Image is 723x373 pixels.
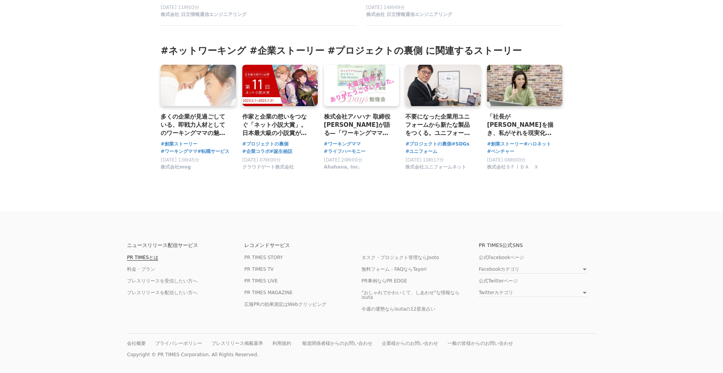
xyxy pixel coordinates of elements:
p: ニュースリリース配信サービス [127,243,244,248]
a: PR TIMES LIVE [244,278,278,284]
a: 不要になった企業用ユニフォームから新たな製品をつくる。ユニフォーム専門商社が手掛けるReBaton（リバトン）プロジェクトの裏側 [405,112,474,138]
a: プレスリリースを配信したい方へ [127,290,197,295]
a: 料金・プラン [127,266,155,272]
a: #プロジェクトの裏側 [405,140,451,148]
a: #企業コラボ [242,148,270,155]
a: 公式Facebookページ [479,255,524,260]
a: 一般の皆様からのお問い合わせ [447,341,513,346]
span: [DATE] 13時45分 [161,157,199,163]
span: 株式会社ＳＦＩＤＡ Ｘ [487,164,539,171]
span: [DATE] 10時17分 [405,157,444,163]
a: #SDGs [451,140,469,148]
a: #ワーキングママ [161,148,197,155]
a: #転職サービス [197,148,229,155]
a: 無料フォーム・FAQならTayori [361,266,427,272]
span: Ahahana, Inc. [324,164,360,171]
a: PR TIMES MAGAZINE [244,290,293,295]
a: Facebookカテゴリ [479,267,587,274]
p: レコメンドサービス [244,243,361,248]
a: #ライフハーモニー [324,148,365,155]
a: 公式Twitterページ [479,278,518,284]
span: [DATE] 11時03分 [161,5,199,10]
a: #創業ストーリー [487,140,524,148]
span: 株式会社mog [161,164,191,171]
a: 株式会社 日立情報通信エンジニアリング [366,11,525,19]
a: プレスリリースを受信したい方へ [127,278,197,284]
span: [DATE] 14時49分 [366,5,405,10]
a: プライバシーポリシー [155,341,202,346]
a: PR TIMES TV [244,266,274,272]
a: PR TIMES STORY [244,255,283,260]
span: [DATE] 08時00分 [487,157,526,163]
a: #ワーキングママ [324,140,361,148]
a: 企業様からのお問い合わせ [382,341,438,346]
a: #ベンチャー [487,148,514,155]
p: PR TIMES公式SNS [479,243,596,248]
a: 広報PRの効果測定はWebクリッピング [244,302,326,307]
a: 株式会社 日立情報通信エンジニアリング [161,11,319,19]
a: PR事例ならPR EDGE [361,278,407,284]
a: PR TIMESとは [127,255,158,261]
a: クラウドゲート株式会社 [242,166,294,172]
a: タスク・プロジェクト管理ならJooto [361,255,439,260]
a: 利用規約 [272,341,291,346]
a: 株式会社mog [161,166,191,172]
a: 会社概要 [127,341,146,346]
a: "おしゃれでかわいくて、しあわせ"な情報ならisuta [361,290,460,300]
a: 報道関係者様からのお問い合わせ [302,341,372,346]
a: 今週の運勢ならisutaの12星座占い [361,306,435,312]
span: 株式会社 日立情報通信エンジニアリング [366,11,452,18]
a: プレスリリース掲載基準 [211,341,263,346]
span: 株式会社 日立情報通信エンジニアリング [161,11,247,18]
a: 「社長が[PERSON_NAME]を描き、私がそれを現実化する」株式会社ハロネット創業ストーリー [487,112,556,138]
span: [DATE] 20時00分 [324,157,363,163]
a: #創業ストーリー [161,140,197,148]
a: Ahahana, Inc. [324,166,360,172]
span: 株式会社ユニフォームネット [405,164,466,171]
p: Copyright © PR TIMES Corporation. All Rights Reserved. [127,352,596,357]
a: #誕生秘話 [270,148,292,155]
a: 作家と企業の想いをつなぐ「ネット小説大賞」。日本最大級の小説賞がスタートした背景と、10年目までの軌跡 [242,112,311,138]
a: 株式会社ＳＦＩＤＡ Ｘ [487,166,539,172]
a: 株式会社ユニフォームネット [405,166,466,172]
a: #プロジェクトの裏側 [242,140,288,148]
span: [DATE] 07時00分 [242,157,281,163]
a: #ハロネット [524,140,551,148]
h3: #ネットワーキング #企業ストーリー #プロジェクトの裏側 に関連するストーリー [161,44,562,57]
a: #ユニフォーム [405,148,437,155]
a: 株式会社アハハナ 取締役 [PERSON_NAME]が語る—「ワーキングママ支援への情熱と[PERSON_NAME]へのビジョン」 [324,112,393,138]
a: 多くの企業が見過ごしている、即戦力人材としてのワーキングママの魅力を伝えたい [161,112,230,138]
span: クラウドゲート株式会社 [242,164,294,171]
a: Twitterカテゴリ [479,290,587,297]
